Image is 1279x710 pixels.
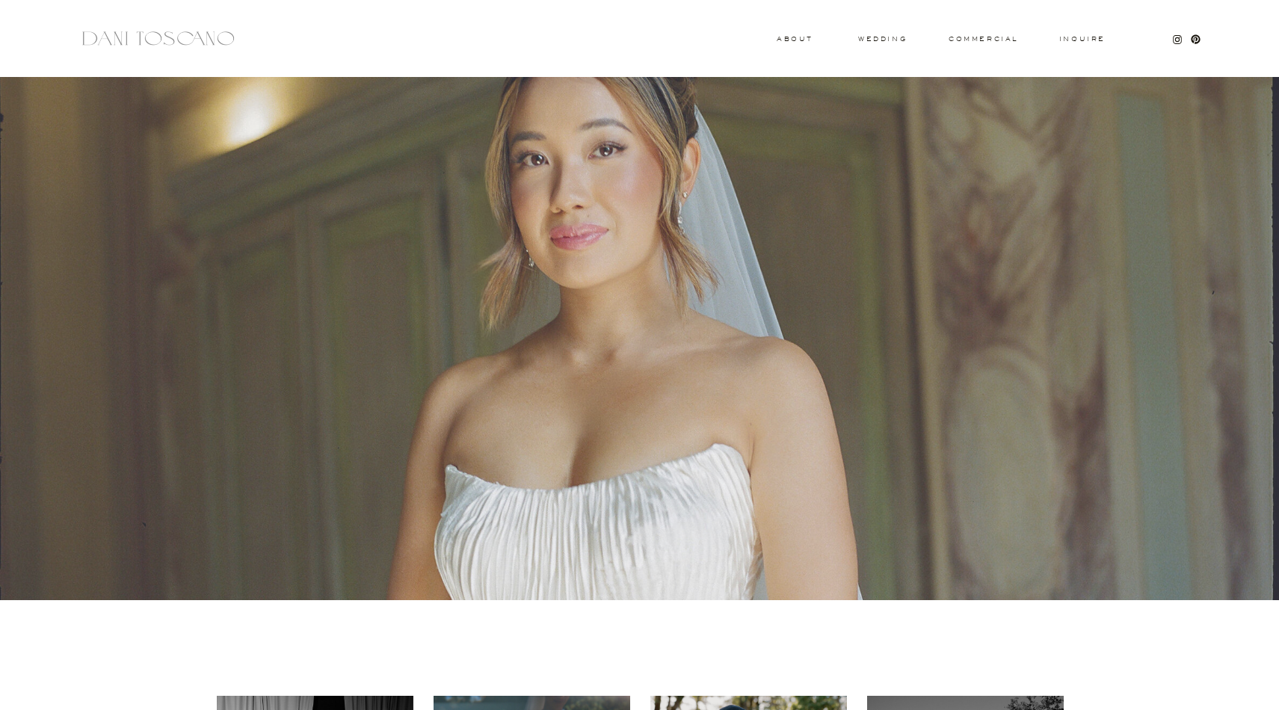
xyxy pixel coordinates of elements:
a: commercial [949,36,1017,42]
a: Inquire [1058,36,1106,43]
a: About [777,36,810,41]
a: wedding [858,36,907,41]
